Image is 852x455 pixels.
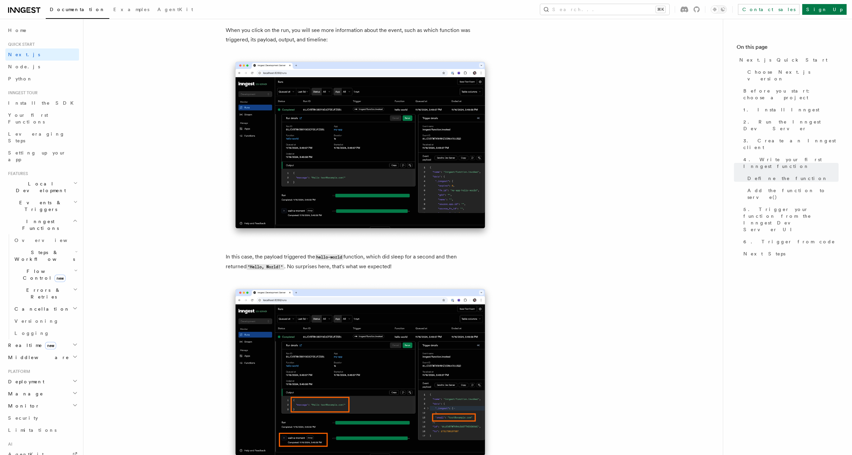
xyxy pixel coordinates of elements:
[45,342,56,349] span: new
[5,339,79,351] button: Realtimenew
[8,150,66,162] span: Setting up your app
[8,76,33,81] span: Python
[157,7,193,12] span: AgentKit
[5,73,79,85] a: Python
[743,87,839,101] span: Before you start: choose a project
[741,85,839,104] a: Before you start: choose a project
[5,171,28,176] span: Features
[12,268,74,281] span: Flow Control
[5,412,79,424] a: Security
[8,52,40,57] span: Next.js
[12,284,79,303] button: Errors & Retries
[5,234,79,339] div: Inngest Functions
[5,90,38,96] span: Inngest tour
[741,104,839,116] a: 1. Install Inngest
[747,187,839,201] span: Add the function to serve()
[738,4,800,15] a: Contact sales
[5,442,12,447] span: AI
[12,287,73,300] span: Errors & Retries
[8,415,38,421] span: Security
[12,303,79,315] button: Cancellation
[5,109,79,128] a: Your first Functions
[743,106,819,113] span: 1. Install Inngest
[743,206,839,233] span: 5. Trigger your function from the Inngest Dev Server UI
[5,61,79,73] a: Node.js
[315,254,343,260] code: hello-world
[5,147,79,166] a: Setting up your app
[741,248,839,260] a: Next Steps
[743,118,839,132] span: 2. Run the Inngest Dev Server
[747,69,839,82] span: Choose Next.js version
[741,236,839,248] a: 6. Trigger from code
[5,342,56,349] span: Realtime
[12,246,79,265] button: Steps & Workflows
[153,2,197,18] a: AgentKit
[656,6,665,13] kbd: ⌘K
[5,354,69,361] span: Middleware
[5,369,30,374] span: Platform
[226,55,495,241] img: Inngest Dev Server web interface's runs tab with a single completed run expanded
[54,275,66,282] span: new
[5,197,79,215] button: Events & Triggers
[741,153,839,172] a: 4. Write your first Inngest function
[247,264,284,270] code: "Hello, World!"
[12,315,79,327] a: Versioning
[5,218,73,232] span: Inngest Functions
[741,135,839,153] a: 3. Create an Inngest client
[5,178,79,197] button: Local Development
[5,215,79,234] button: Inngest Functions
[12,234,79,246] a: Overview
[46,2,109,19] a: Documentation
[5,128,79,147] a: Leveraging Steps
[8,131,65,143] span: Leveraging Steps
[737,54,839,66] a: Next.js Quick Start
[50,7,105,12] span: Documentation
[5,48,79,61] a: Next.js
[711,5,727,13] button: Toggle dark mode
[745,184,839,203] a: Add the function to serve()
[8,427,57,433] span: Limitations
[5,424,79,436] a: Limitations
[5,400,79,412] button: Monitor
[12,265,79,284] button: Flow Controlnew
[8,112,48,125] span: Your first Functions
[5,403,40,409] span: Monitor
[14,318,59,324] span: Versioning
[14,330,49,336] span: Logging
[5,390,43,397] span: Manage
[5,42,35,47] span: Quick start
[5,24,79,36] a: Home
[540,4,669,15] button: Search...⌘K
[745,172,839,184] a: Define the function
[14,238,84,243] span: Overview
[5,378,44,385] span: Deployment
[12,327,79,339] a: Logging
[802,4,847,15] a: Sign Up
[743,137,839,151] span: 3. Create an Inngest client
[12,249,75,262] span: Steps & Workflows
[5,180,73,194] span: Local Development
[737,43,839,54] h4: On this page
[745,66,839,85] a: Choose Next.js version
[5,376,79,388] button: Deployment
[5,351,79,363] button: Middleware
[5,388,79,400] button: Manage
[109,2,153,18] a: Examples
[5,97,79,109] a: Install the SDK
[226,252,495,272] p: In this case, the payload triggered the function, which did sleep for a second and then returned ...
[743,156,839,170] span: 4. Write your first Inngest function
[743,250,785,257] span: Next Steps
[743,238,835,245] span: 6. Trigger from code
[8,100,78,106] span: Install the SDK
[739,57,827,63] span: Next.js Quick Start
[8,27,27,34] span: Home
[12,306,70,312] span: Cancellation
[113,7,149,12] span: Examples
[5,199,73,213] span: Events & Triggers
[747,175,828,182] span: Define the function
[8,64,40,69] span: Node.js
[741,203,839,236] a: 5. Trigger your function from the Inngest Dev Server UI
[226,26,495,44] p: When you click on the run, you will see more information about the event, such as which function ...
[741,116,839,135] a: 2. Run the Inngest Dev Server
